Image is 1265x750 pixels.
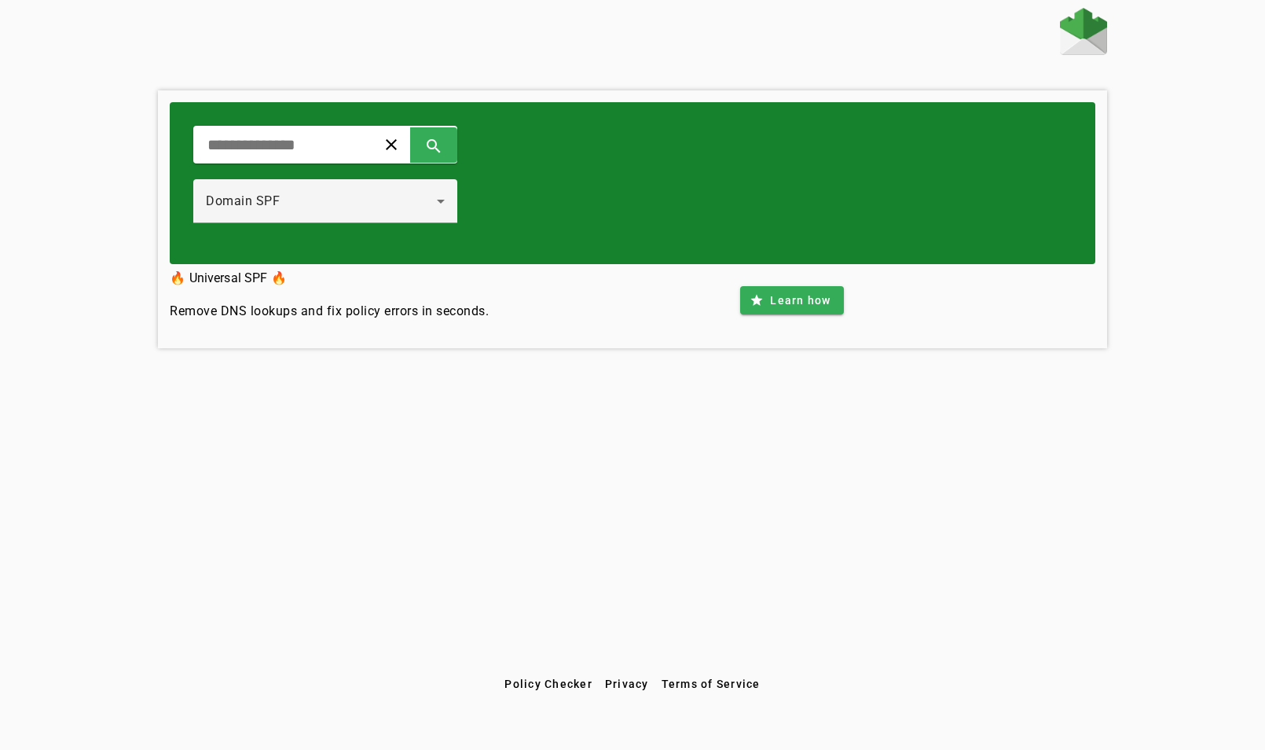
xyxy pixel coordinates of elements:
[770,292,830,308] span: Learn how
[740,286,843,314] button: Learn how
[662,678,761,690] span: Terms of Service
[504,678,592,690] span: Policy Checker
[655,670,767,698] button: Terms of Service
[1060,8,1107,59] a: Home
[170,267,489,289] h3: 🔥 Universal SPF 🔥
[1060,8,1107,55] img: Fraudmarc Logo
[170,302,489,321] h4: Remove DNS lookups and fix policy errors in seconds.
[498,670,599,698] button: Policy Checker
[206,193,280,208] span: Domain SPF
[605,678,649,690] span: Privacy
[599,670,655,698] button: Privacy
